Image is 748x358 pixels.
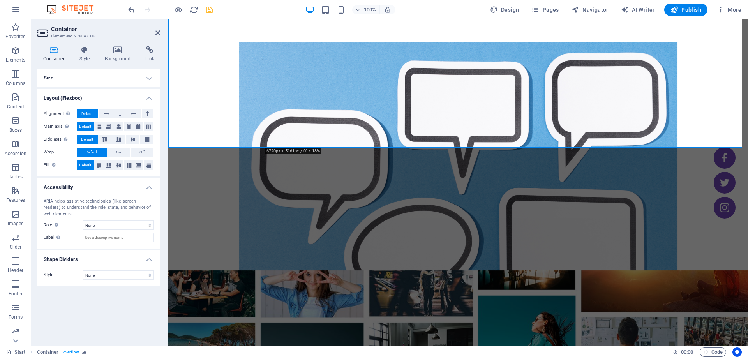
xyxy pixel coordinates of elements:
button: undo [127,5,136,14]
span: On [116,148,121,157]
p: Footer [9,291,23,297]
div: Design (Ctrl+Alt+Y) [487,4,522,16]
span: Style [44,272,54,277]
p: Elements [6,57,26,63]
label: Label [44,233,83,242]
div: ARIA helps assistive technologies (like screen readers) to understand the role, state, and behavi... [44,198,154,218]
button: More [714,4,744,16]
h4: Shape Dividers [37,250,160,264]
p: Features [6,197,25,203]
span: Default [81,109,93,118]
button: Navigator [568,4,612,16]
h4: Accessibility [37,178,160,192]
h4: Link [139,46,160,62]
h4: Style [74,46,99,62]
h2: Container [51,26,160,33]
h4: Size [37,69,160,87]
i: This element contains a background [82,350,86,354]
button: On [107,148,130,157]
h3: Element #ed-978042318 [51,33,145,40]
img: Editor Logo [45,5,103,14]
button: Usercentrics [732,347,742,357]
button: Default [77,109,98,118]
span: Role [44,220,60,230]
p: Columns [6,80,25,86]
span: More [717,6,741,14]
h4: Background [99,46,140,62]
i: Reload page [189,5,198,14]
p: Accordion [5,150,26,157]
button: 100% [352,5,380,14]
p: Tables [9,174,23,180]
input: Use a descriptive name [83,233,154,242]
span: Click to select. Double-click to edit [37,347,59,357]
button: reload [189,5,198,14]
span: Navigator [572,6,609,14]
button: AI Writer [618,4,658,16]
span: Off [139,148,145,157]
span: Default [79,122,91,131]
label: Main axis [44,122,77,131]
button: Code [700,347,726,357]
p: Header [8,267,23,273]
span: Publish [670,6,701,14]
span: AI Writer [621,6,655,14]
span: Default [79,160,91,170]
label: Side axis [44,135,77,144]
button: Design [487,4,522,16]
span: Design [490,6,519,14]
i: Undo: Change height (Ctrl+Z) [127,5,136,14]
h6: Session time [673,347,693,357]
span: : [686,349,688,355]
button: Default [77,148,107,157]
p: Favorites [5,34,25,40]
p: Images [8,220,24,227]
button: Off [131,148,153,157]
h4: Layout (Flexbox) [37,89,160,103]
label: Fill [44,160,77,170]
p: Boxes [9,127,22,133]
i: Save (Ctrl+S) [205,5,214,14]
button: Publish [664,4,707,16]
button: Default [77,160,94,170]
label: Wrap [44,148,77,157]
nav: breadcrumb [37,347,87,357]
span: Default [81,135,93,144]
button: Default [77,135,98,144]
span: Code [703,347,723,357]
h6: 100% [364,5,376,14]
span: Pages [531,6,559,14]
p: Forms [9,314,23,320]
button: Pages [528,4,562,16]
p: Content [7,104,24,110]
h4: Container [37,46,74,62]
span: . overflow [62,347,79,357]
label: Alignment [44,109,77,118]
a: Click to cancel selection. Double-click to open Pages [6,347,26,357]
span: Default [86,148,98,157]
button: save [205,5,214,14]
p: Slider [10,244,22,250]
span: 00 00 [681,347,693,357]
button: Default [77,122,94,131]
